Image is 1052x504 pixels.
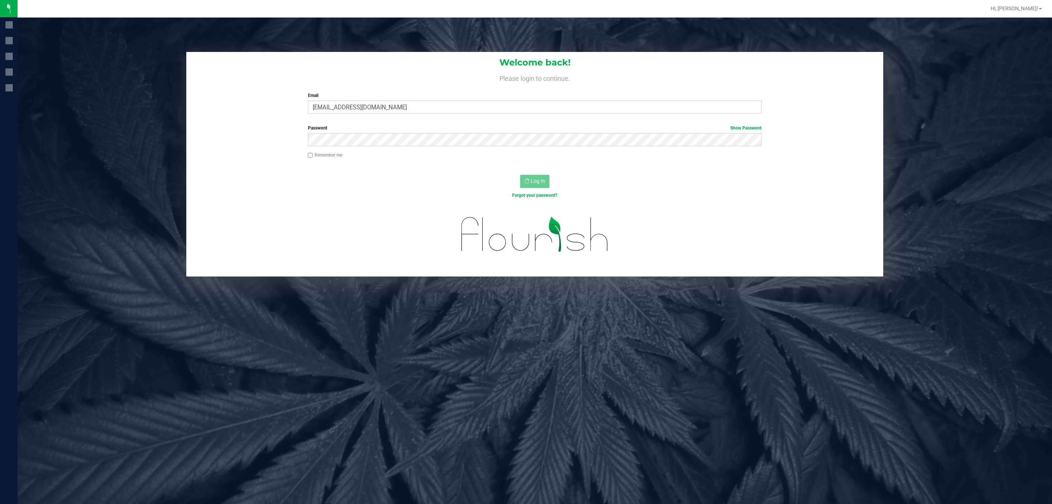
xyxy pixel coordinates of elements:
h1: Welcome back! [186,58,883,67]
a: Show Password [730,125,762,131]
img: flourish_logo.svg [448,206,622,262]
span: Hi, [PERSON_NAME]! [991,5,1038,11]
label: Remember me [308,152,342,158]
label: Email [308,92,762,99]
span: Password [308,125,327,131]
input: Remember me [308,153,313,158]
h4: Please login to continue. [186,73,883,82]
button: Log In [520,175,549,188]
span: Log In [531,178,545,184]
a: Forgot your password? [512,193,557,198]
